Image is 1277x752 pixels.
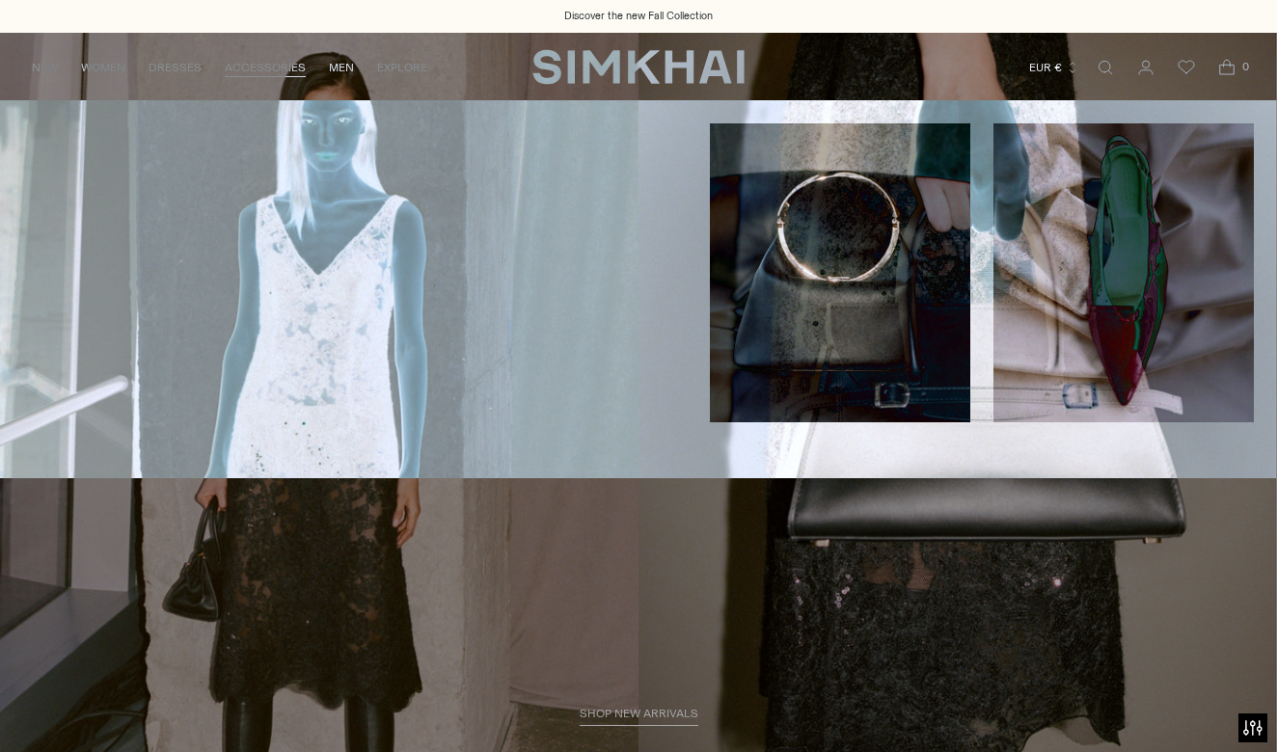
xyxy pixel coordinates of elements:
a: WOMEN [81,46,125,89]
a: SIMKHAI [532,48,745,86]
a: Open search modal [1086,48,1125,87]
a: DRESSES [149,46,202,89]
button: EUR € [1029,46,1079,89]
a: Open cart modal [1208,48,1246,87]
a: MEN [329,46,354,89]
a: Wishlist [1167,48,1206,87]
a: Go to the account page [1127,48,1165,87]
a: Discover the new Fall Collection [564,9,713,24]
a: EXPLORE [377,46,427,89]
a: ACCESSORIES [225,46,306,89]
span: 0 [1236,58,1254,75]
a: NEW [32,46,58,89]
